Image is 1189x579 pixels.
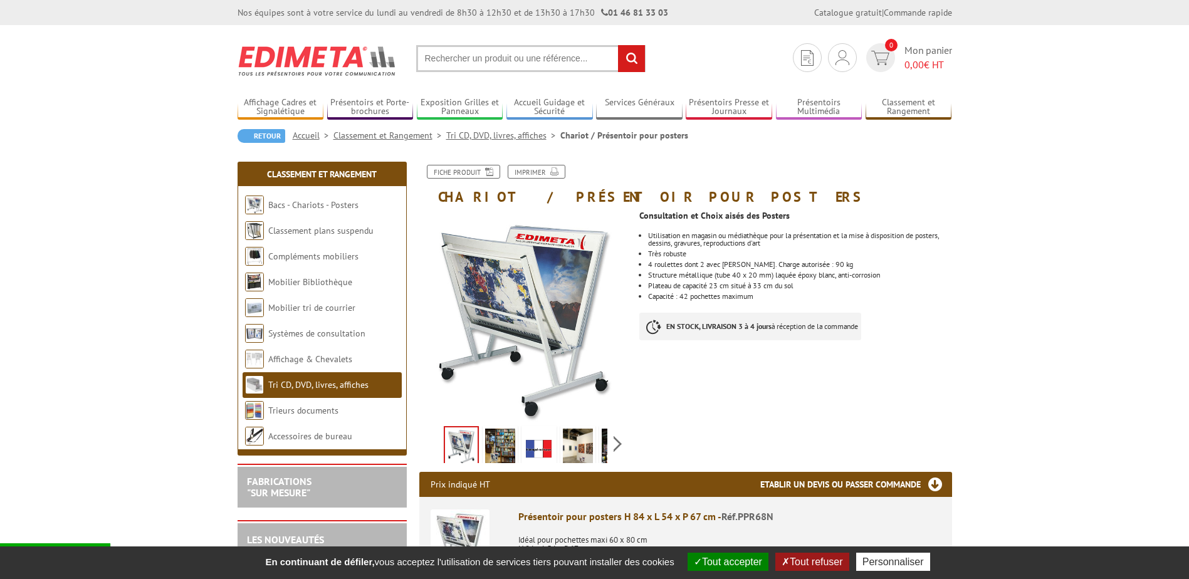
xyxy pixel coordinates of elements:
[563,429,593,467] img: presentoir_posters_ppr68n_3.jpg
[268,379,369,390] a: Tri CD, DVD, livres, affiches
[245,221,264,240] img: Classement plans suspendu
[416,45,646,72] input: Rechercher un produit ou une référence...
[245,401,264,420] img: Trieurs documents
[245,273,264,291] img: Mobilier Bibliothèque
[268,276,352,288] a: Mobilier Bibliothèque
[265,556,374,567] strong: En continuant de défiler,
[602,429,632,467] img: presentoir_posters_ppr68n_4bis.jpg
[721,510,773,523] span: Réf.PPR68N
[445,427,478,466] img: tri_cd_livres_affiches_ppr68n_1.jpg
[245,427,264,446] img: Accessoires de bureau
[238,97,324,118] a: Affichage Cadres et Signalétique
[648,250,951,258] li: Très robuste
[904,58,952,72] span: € HT
[801,50,814,66] img: devis rapide
[431,509,490,568] img: Présentoir pour posters H 84 x L 54 x P 67 cm
[327,97,414,118] a: Présentoirs et Porte-brochures
[871,51,889,65] img: devis rapide
[618,45,645,72] input: rechercher
[648,293,951,300] li: Capacité : 42 pochettes maximum
[506,97,593,118] a: Accueil Guidage et Sécurité
[760,472,952,497] h3: Etablir un devis ou passer commande
[648,261,951,268] li: 4 roulettes dont 2 avec [PERSON_NAME]. Charge autorisée : 90 kg
[238,38,397,84] img: Edimeta
[333,130,446,141] a: Classement et Rangement
[259,556,680,567] span: vous acceptez l'utilisation de services tiers pouvant installer des cookies
[814,7,882,18] a: Catalogue gratuit
[267,169,377,180] a: Classement et Rangement
[612,434,624,454] span: Next
[856,553,930,571] button: Personnaliser (fenêtre modale)
[427,165,500,179] a: Fiche produit
[417,97,503,118] a: Exposition Grilles et Panneaux
[268,430,352,442] a: Accessoires de bureau
[560,129,688,142] li: Chariot / Présentoir pour posters
[268,199,359,211] a: Bacs - Chariots - Posters
[419,211,631,422] img: tri_cd_livres_affiches_ppr68n_1.jpg
[639,313,861,340] p: à réception de la commande
[648,282,951,289] li: Plateau de capacité 23 cm situé à 33 cm du sol
[245,350,264,368] img: Affichage & Chevalets
[775,553,849,571] button: Tout refuser
[776,97,862,118] a: Présentoirs Multimédia
[245,247,264,266] img: Compléments mobiliers
[666,321,772,331] strong: EN STOCK, LIVRAISON 3 à 4 jours
[247,475,312,499] a: FABRICATIONS"Sur Mesure"
[238,129,285,143] a: Retour
[446,130,560,141] a: Tri CD, DVD, livres, affiches
[268,405,338,416] a: Trieurs documents
[431,472,490,497] p: Prix indiqué HT
[268,251,359,262] a: Compléments mobiliers
[245,324,264,343] img: Systèmes de consultation
[293,130,333,141] a: Accueil
[863,43,952,72] a: devis rapide 0 Mon panier 0,00€ HT
[688,553,768,571] button: Tout accepter
[686,97,772,118] a: Présentoirs Presse et Journaux
[238,6,668,19] div: Nos équipes sont à votre service du lundi au vendredi de 8h30 à 12h30 et de 13h30 à 17h30
[866,97,952,118] a: Classement et Rangement
[245,375,264,394] img: Tri CD, DVD, livres, affiches
[885,39,898,51] span: 0
[518,527,941,553] p: Idéal pour pochettes maxi 60 x 80 cm H 84 x L 54 x P 67 cm
[268,225,374,236] a: Classement plans suspendu
[639,210,790,221] strong: Consultation et Choix aisés des Posters
[601,7,668,18] strong: 01 46 81 33 03
[904,43,952,72] span: Mon panier
[247,533,324,546] a: LES NOUVEAUTÉS
[648,232,951,247] li: Utilisation en magasin ou médiathèque pour la présentation et la mise à disposition de posters, d...
[648,271,951,279] li: Structure métallique (tube 40 x 20 mm) laquée époxy blanc, anti-corrosion
[268,302,355,313] a: Mobilier tri de courrier
[508,165,565,179] a: Imprimer
[596,97,683,118] a: Services Généraux
[518,509,941,524] div: Présentoir pour posters H 84 x L 54 x P 67 cm -
[524,429,554,467] img: edimeta_produit_fabrique_en_france.jpg
[268,328,365,339] a: Systèmes de consultation
[245,298,264,317] img: Mobilier tri de courrier
[245,196,264,214] img: Bacs - Chariots - Posters
[485,429,515,467] img: presentoir_posters_ppr68n.jpg
[814,6,952,19] div: |
[904,58,924,71] span: 0,00
[268,353,352,365] a: Affichage & Chevalets
[835,50,849,65] img: devis rapide
[884,7,952,18] a: Commande rapide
